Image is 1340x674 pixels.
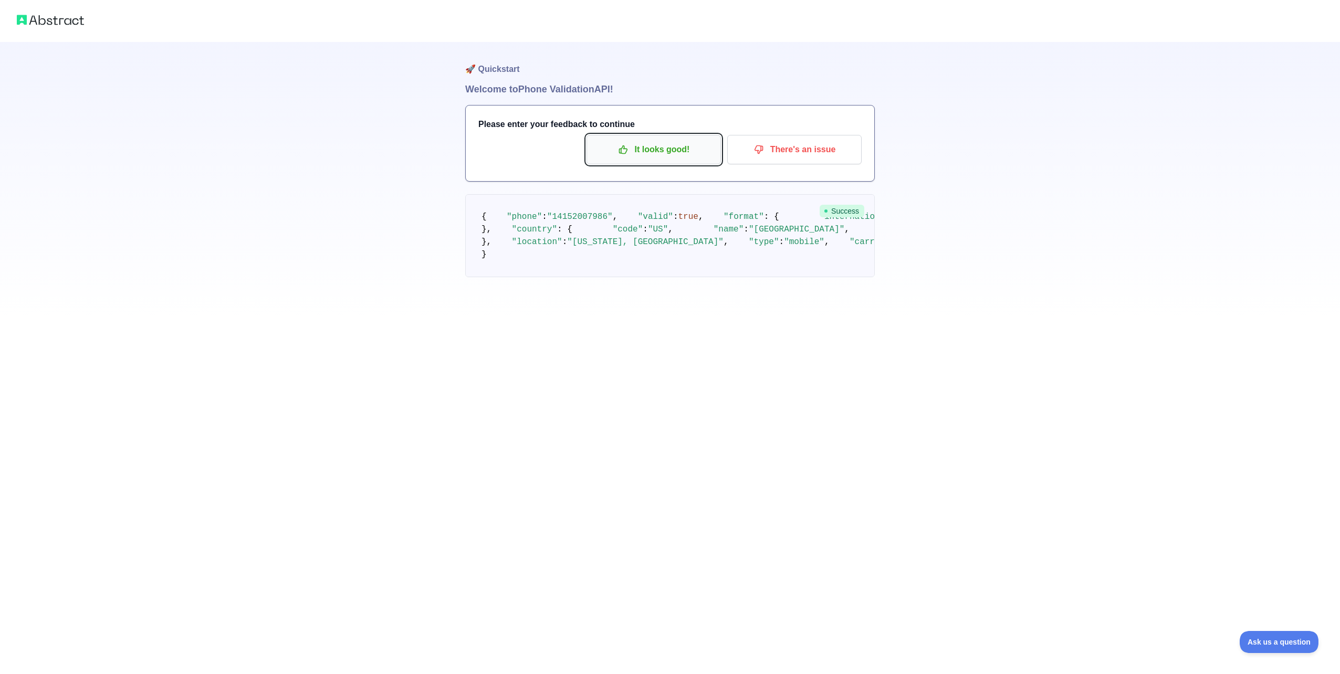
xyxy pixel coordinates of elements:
p: It looks good! [594,141,713,159]
span: , [698,212,704,222]
span: { [481,212,487,222]
span: "international" [819,212,895,222]
span: "valid" [638,212,673,222]
span: "US" [648,225,668,234]
span: "mobile" [784,237,824,247]
span: "code" [613,225,643,234]
code: }, }, } [481,212,1147,259]
span: Success [820,205,864,217]
span: "type" [749,237,779,247]
span: "[US_STATE], [GEOGRAPHIC_DATA]" [567,237,724,247]
span: "name" [714,225,744,234]
h1: Welcome to Phone Validation API! [465,82,875,97]
span: "[GEOGRAPHIC_DATA]" [749,225,844,234]
h1: 🚀 Quickstart [465,42,875,82]
h3: Please enter your feedback to continue [478,118,862,131]
span: : { [764,212,779,222]
span: : [562,237,568,247]
span: : [643,225,648,234]
span: true [678,212,698,222]
span: , [824,237,830,247]
span: "14152007986" [547,212,613,222]
span: "format" [724,212,764,222]
button: It looks good! [587,135,721,164]
span: , [613,212,618,222]
span: "location" [512,237,562,247]
span: "phone" [507,212,542,222]
iframe: Toggle Customer Support [1240,631,1319,653]
span: : [744,225,749,234]
span: , [724,237,729,247]
span: "carrier" [850,237,895,247]
span: : [673,212,678,222]
span: , [844,225,850,234]
span: "country" [512,225,557,234]
button: There's an issue [727,135,862,164]
img: Abstract logo [17,13,84,27]
span: , [668,225,673,234]
p: There's an issue [735,141,854,159]
span: : { [557,225,572,234]
span: : [779,237,784,247]
span: : [542,212,547,222]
